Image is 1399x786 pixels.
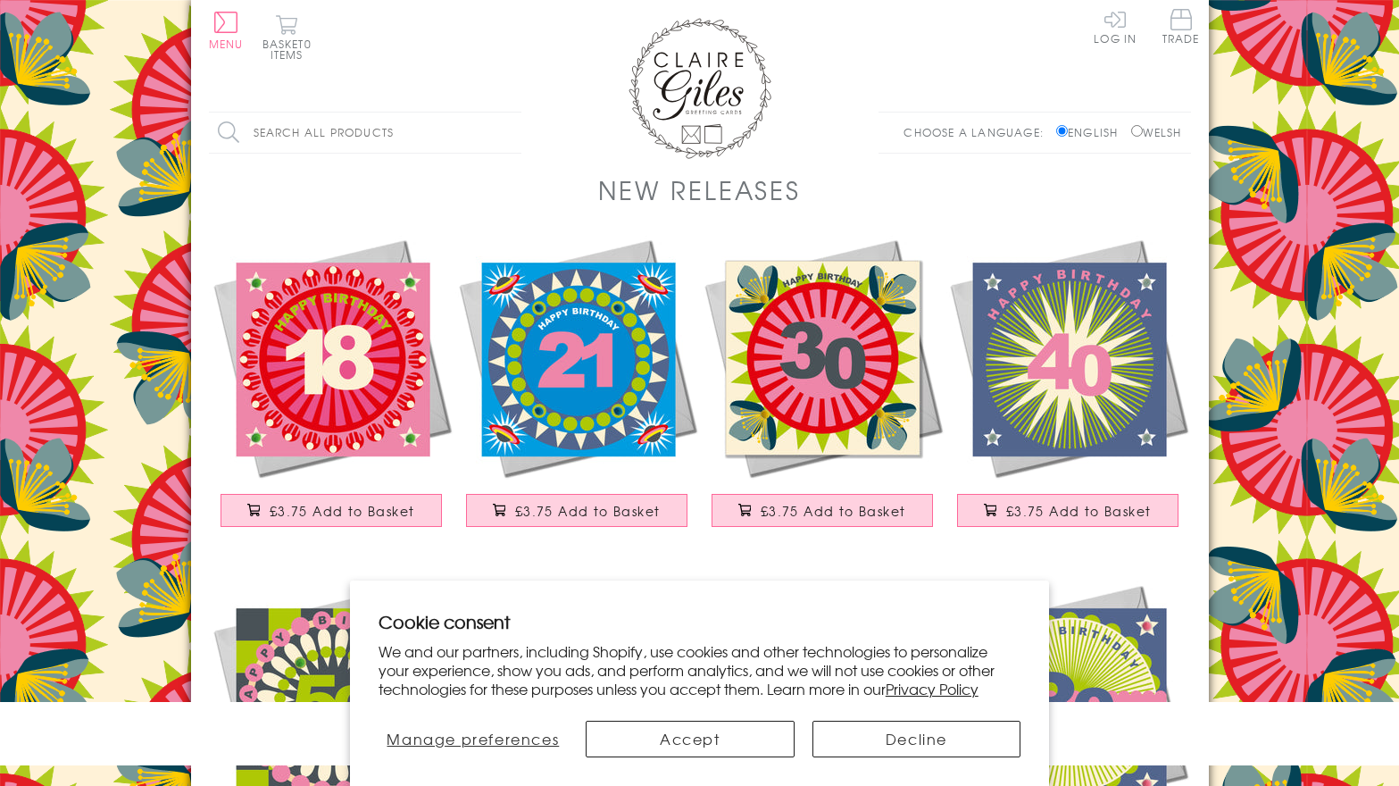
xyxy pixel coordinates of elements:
a: Birthday Card, Age 18 - Pink Circle, Happy 18th Birthday, Embellished with pompoms £3.75 Add to B... [209,235,454,545]
img: Birthday Card, Age 21 - Blue Circle, Happy 21st Birthday, Embellished with pompoms [454,235,700,481]
span: Trade [1162,9,1200,44]
input: English [1056,125,1068,137]
span: £3.75 Add to Basket [1006,502,1152,520]
label: Welsh [1131,124,1182,140]
h1: New Releases [598,171,800,208]
input: Welsh [1131,125,1143,137]
img: Birthday Card, Age 40 - Starburst, Happy 40th Birthday, Embellished with pompoms [945,235,1191,481]
a: Birthday Card, Age 30 - Flowers, Happy 30th Birthday, Embellished with pompoms £3.75 Add to Basket [700,235,945,545]
p: Choose a language: [904,124,1053,140]
a: Birthday Card, Age 40 - Starburst, Happy 40th Birthday, Embellished with pompoms £3.75 Add to Basket [945,235,1191,545]
span: Manage preferences [387,728,559,749]
button: Decline [812,721,1021,757]
button: Manage preferences [379,721,568,757]
button: £3.75 Add to Basket [957,494,1178,527]
img: Birthday Card, Age 18 - Pink Circle, Happy 18th Birthday, Embellished with pompoms [209,235,454,481]
img: Claire Giles Greetings Cards [629,18,771,159]
label: English [1056,124,1127,140]
button: Menu [209,12,244,49]
span: 0 items [271,36,312,63]
a: Privacy Policy [886,678,978,699]
p: We and our partners, including Shopify, use cookies and other technologies to personalize your ex... [379,642,1021,698]
img: Birthday Card, Age 30 - Flowers, Happy 30th Birthday, Embellished with pompoms [700,235,945,481]
input: Search all products [209,113,521,153]
button: Accept [586,721,795,757]
span: £3.75 Add to Basket [270,502,415,520]
span: £3.75 Add to Basket [515,502,661,520]
span: £3.75 Add to Basket [761,502,906,520]
span: Menu [209,36,244,52]
button: £3.75 Add to Basket [221,494,442,527]
button: Basket0 items [262,14,312,60]
a: Log In [1094,9,1137,44]
a: Trade [1162,9,1200,47]
button: £3.75 Add to Basket [466,494,687,527]
input: Search [504,113,521,153]
button: £3.75 Add to Basket [712,494,933,527]
h2: Cookie consent [379,609,1021,634]
a: Birthday Card, Age 21 - Blue Circle, Happy 21st Birthday, Embellished with pompoms £3.75 Add to B... [454,235,700,545]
